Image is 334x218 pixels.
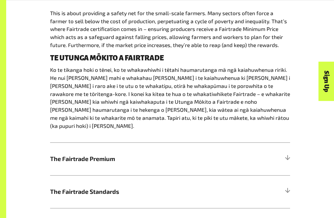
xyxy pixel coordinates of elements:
p: Ko te tikanga hoki o tēnei, ko te whakawhiwhi i tētahi haumarutanga mā ngā kaiahuwhenua ririki. H... [50,66,290,130]
h4: TE UTUNGA MŌKITO A FAIRTRADE [50,54,290,62]
span: The Fairtrade Standards [50,187,230,196]
span: This is about providing a safety net for the small-scale farmers. Many sectors often force a farm... [50,10,287,48]
span: The Fairtrade Premium [50,154,230,163]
